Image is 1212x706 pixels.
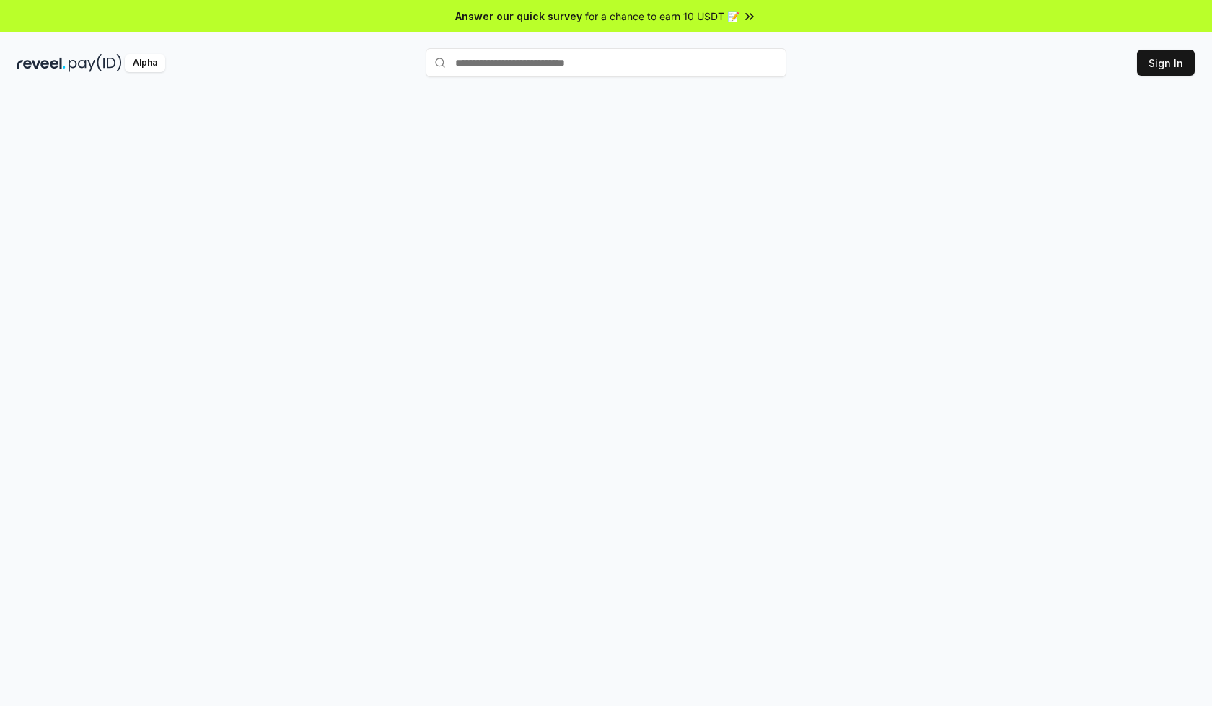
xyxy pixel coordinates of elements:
[17,54,66,72] img: reveel_dark
[455,9,582,24] span: Answer our quick survey
[69,54,122,72] img: pay_id
[1137,50,1195,76] button: Sign In
[585,9,739,24] span: for a chance to earn 10 USDT 📝
[125,54,165,72] div: Alpha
